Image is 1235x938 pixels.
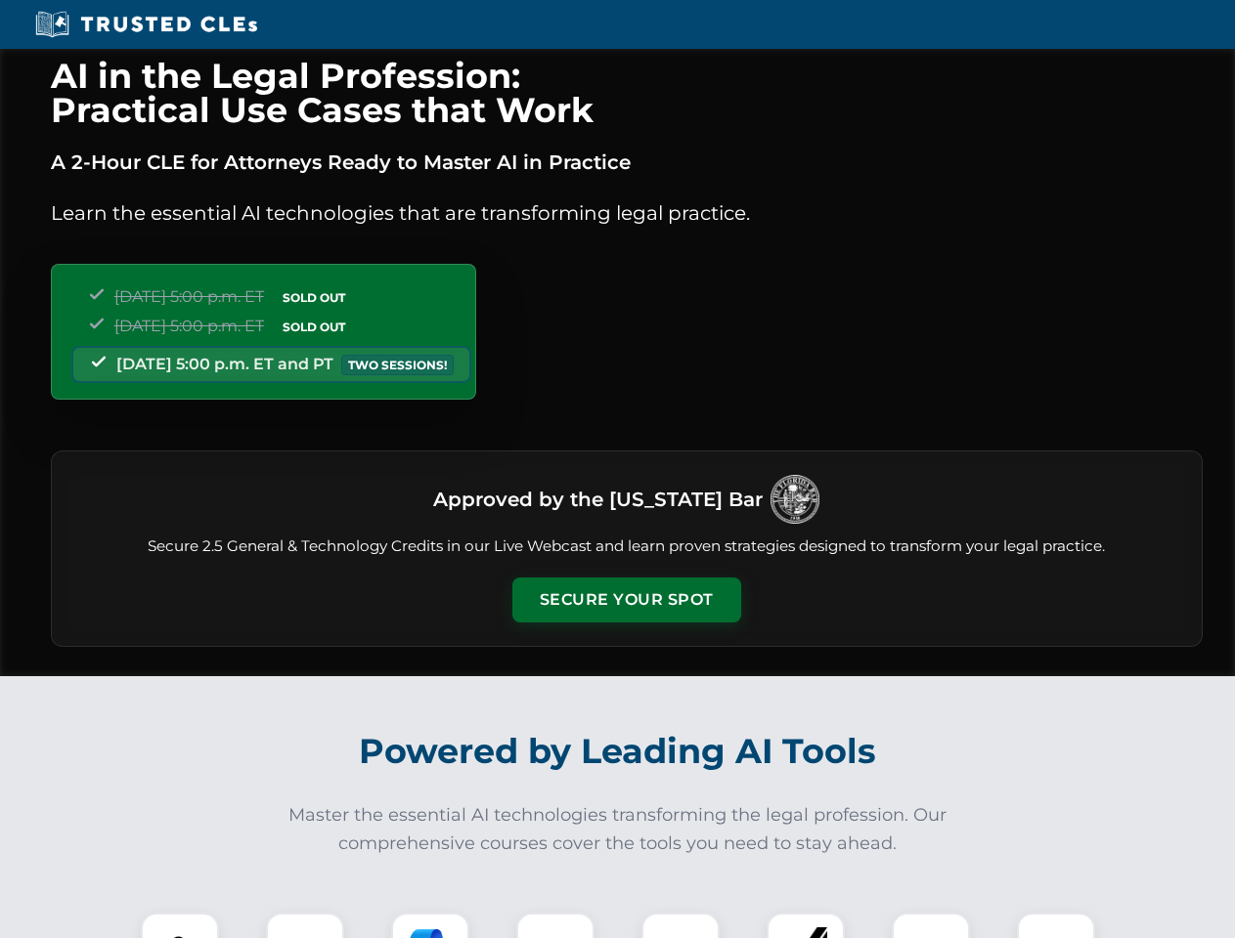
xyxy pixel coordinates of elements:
img: Trusted CLEs [29,10,263,39]
span: [DATE] 5:00 p.m. ET [114,317,264,335]
p: Master the essential AI technologies transforming the legal profession. Our comprehensive courses... [276,801,960,858]
button: Secure Your Spot [512,577,741,622]
p: A 2-Hour CLE for Attorneys Ready to Master AI in Practice [51,147,1203,178]
h1: AI in the Legal Profession: Practical Use Cases that Work [51,59,1203,127]
span: SOLD OUT [276,317,352,337]
img: Logo [771,475,819,524]
p: Learn the essential AI technologies that are transforming legal practice. [51,197,1203,229]
span: SOLD OUT [276,287,352,308]
h3: Approved by the [US_STATE] Bar [433,482,763,517]
span: [DATE] 5:00 p.m. ET [114,287,264,306]
p: Secure 2.5 General & Technology Credits in our Live Webcast and learn proven strategies designed ... [75,535,1178,558]
h2: Powered by Leading AI Tools [76,717,1160,786]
